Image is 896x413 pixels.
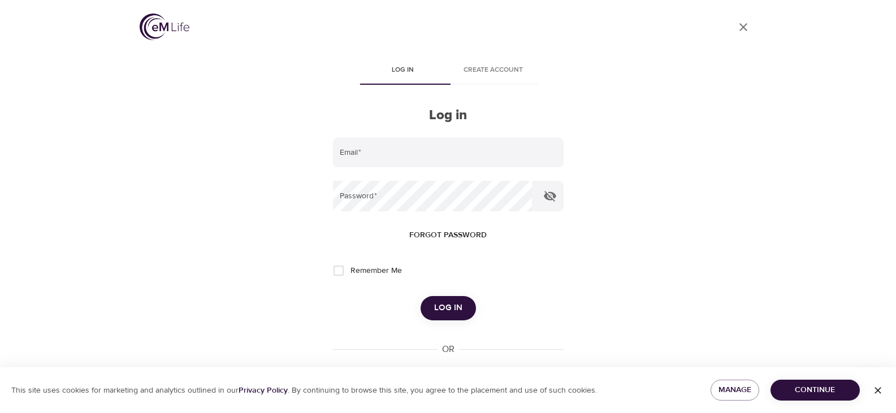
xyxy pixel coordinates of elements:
[239,385,288,395] a: Privacy Policy
[365,64,441,76] span: Log in
[438,343,459,356] div: OR
[771,380,860,401] button: Continue
[350,265,402,277] span: Remember Me
[409,228,487,242] span: Forgot password
[140,14,189,40] img: logo
[421,296,476,320] button: Log in
[711,380,759,401] button: Manage
[730,14,757,41] a: close
[333,58,564,85] div: disabled tabs example
[405,225,491,246] button: Forgot password
[780,383,851,397] span: Continue
[720,383,750,397] span: Manage
[434,301,462,315] span: Log in
[455,64,532,76] span: Create account
[333,107,564,124] h2: Log in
